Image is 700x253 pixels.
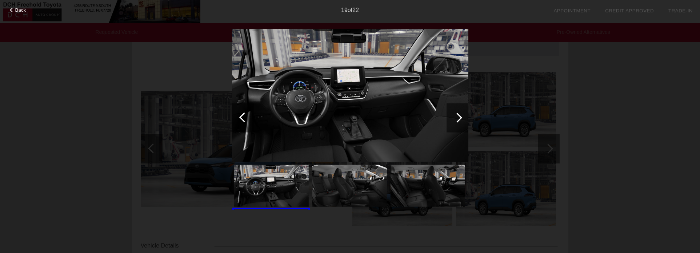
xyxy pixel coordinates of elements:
[605,8,654,13] a: Credit Approved
[234,165,308,207] img: 17e2144430a2aacaff08e3823791ec5e.png
[352,7,359,13] span: 22
[668,8,693,13] a: Trade-In
[553,8,591,13] a: Appointment
[232,29,468,162] img: 17e2144430a2aacaff08e3823791ec5e.png
[390,165,465,207] img: abab1aa71b82ff3ec91972cfee3cf45e.png
[15,7,26,13] span: Back
[312,165,387,207] img: 37b183b84037273212929053673948f4.png
[341,7,348,13] span: 19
